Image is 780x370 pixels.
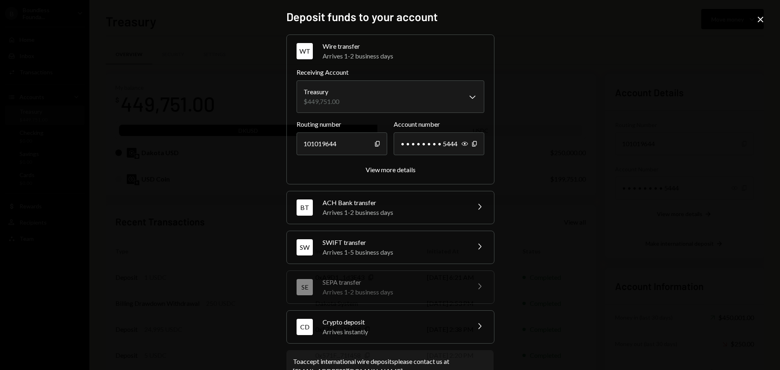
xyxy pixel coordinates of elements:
[323,51,484,61] div: Arrives 1-2 business days
[323,238,465,247] div: SWIFT transfer
[297,80,484,113] button: Receiving Account
[394,119,484,129] label: Account number
[297,43,313,59] div: WT
[366,166,416,174] button: View more details
[287,271,494,303] button: SESEPA transferArrives 1-2 business days
[323,208,465,217] div: Arrives 1-2 business days
[286,9,494,25] h2: Deposit funds to your account
[394,132,484,155] div: • • • • • • • • 5444
[297,199,313,216] div: BT
[323,41,484,51] div: Wire transfer
[297,119,387,129] label: Routing number
[297,67,484,174] div: WTWire transferArrives 1-2 business days
[323,327,465,337] div: Arrives instantly
[297,239,313,255] div: SW
[297,319,313,335] div: CD
[287,311,494,343] button: CDCrypto depositArrives instantly
[297,279,313,295] div: SE
[323,198,465,208] div: ACH Bank transfer
[323,317,465,327] div: Crypto deposit
[323,287,465,297] div: Arrives 1-2 business days
[323,277,465,287] div: SEPA transfer
[297,132,387,155] div: 101019644
[297,67,484,77] label: Receiving Account
[287,231,494,264] button: SWSWIFT transferArrives 1-5 business days
[287,191,494,224] button: BTACH Bank transferArrives 1-2 business days
[287,35,494,67] button: WTWire transferArrives 1-2 business days
[323,247,465,257] div: Arrives 1-5 business days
